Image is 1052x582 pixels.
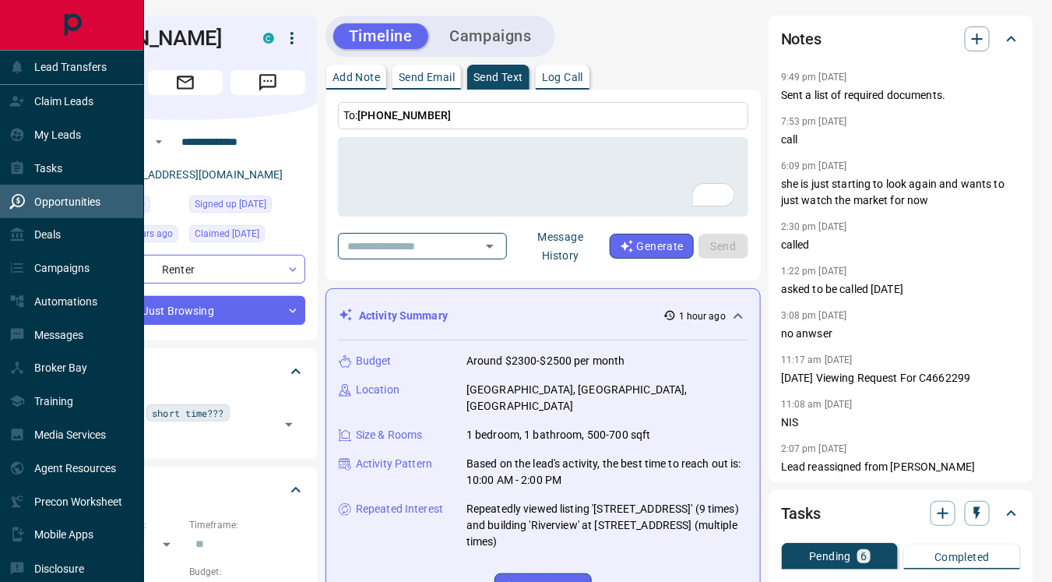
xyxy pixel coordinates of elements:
span: short time??? [152,405,223,421]
p: 9:49 pm [DATE] [781,72,847,83]
p: 11:17 am [DATE] [781,354,853,365]
div: Tags [65,353,305,390]
p: Lead reassigned from [PERSON_NAME] [781,459,1021,475]
button: Open [479,235,501,257]
button: Generate [610,234,694,259]
p: Based on the lead's activity, the best time to reach out is: 10:00 AM - 2:00 PM [466,456,748,489]
p: Size & Rooms [356,427,423,443]
span: [PHONE_NUMBER] [357,109,451,122]
p: Completed [934,552,990,563]
p: To: [338,102,748,129]
p: Location [356,382,399,398]
p: 2:07 pm [DATE] [781,443,847,454]
p: NIS [781,414,1021,431]
p: 11:08 am [DATE] [781,399,853,410]
p: Send Text [473,72,523,83]
div: Criteria [65,471,305,509]
p: Around $2300-$2500 per month [466,353,625,369]
p: Activity Pattern [356,456,432,472]
div: Activity Summary1 hour ago [339,302,748,330]
p: Activity Summary [359,308,448,324]
p: 2:30 pm [DATE] [781,221,847,232]
p: Sent a list of required documents. [781,87,1021,104]
p: 7:53 pm [DATE] [781,116,847,127]
p: 1 hour ago [679,309,726,323]
p: Budget: [189,565,305,579]
h1: [PERSON_NAME] [65,26,240,51]
textarea: To enrich screen reader interactions, please activate Accessibility in Grammarly extension settings [349,144,737,210]
div: condos.ca [263,33,274,44]
div: Renter [65,255,305,284]
p: 6:09 pm [DATE] [781,160,847,171]
p: called [781,237,1021,253]
p: Send Email [399,72,455,83]
p: call [781,132,1021,148]
p: Budget [356,353,392,369]
div: Notes [781,20,1021,58]
p: 1:22 pm [DATE] [781,266,847,277]
p: 6 [860,551,867,562]
button: Message History [512,224,610,268]
p: Log Call [542,72,583,83]
p: Pending [809,551,851,562]
button: Open [150,132,168,151]
p: Timeframe: [189,518,305,532]
div: Fri Nov 04 2016 [189,196,305,217]
span: Claimed [DATE] [195,226,259,242]
div: Just Browsing [65,296,305,325]
span: Email [148,70,223,95]
p: 1 bedroom, 1 bathroom, 500-700 sqft [466,427,651,443]
h2: Notes [781,26,822,51]
div: Wed Oct 01 2025 [189,225,305,247]
p: Repeatedly viewed listing '[STREET_ADDRESS]' (9 times) and building 'Riverview' at [STREET_ADDRES... [466,501,748,550]
span: Signed up [DATE] [195,196,266,212]
button: Timeline [333,23,428,49]
p: [GEOGRAPHIC_DATA], [GEOGRAPHIC_DATA], [GEOGRAPHIC_DATA] [466,382,748,414]
h2: Tasks [781,501,821,526]
p: asked to be called [DATE] [781,281,1021,298]
p: no anwser [781,326,1021,342]
button: Campaigns [435,23,547,49]
p: she is just starting to look again and wants to just watch the market for now [781,176,1021,209]
span: Message [230,70,305,95]
p: 3:08 pm [DATE] [781,310,847,321]
button: Open [278,414,300,436]
a: [EMAIL_ADDRESS][DOMAIN_NAME] [107,168,283,181]
p: Repeated Interest [356,501,443,517]
p: [DATE] Viewing Request For C4662299 [781,370,1021,386]
p: Add Note [332,72,380,83]
div: Tasks [781,495,1021,532]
